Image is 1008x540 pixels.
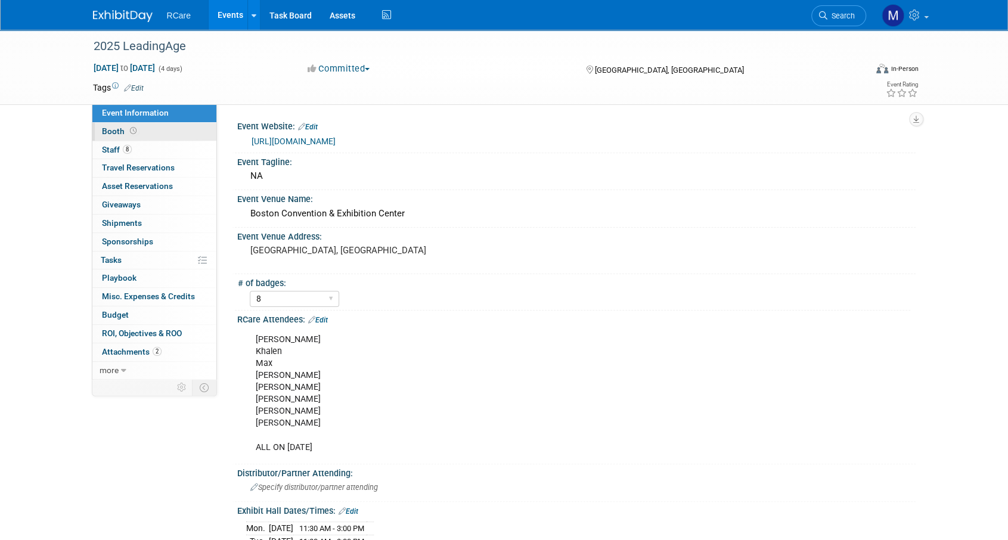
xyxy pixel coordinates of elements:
span: Playbook [102,273,137,283]
div: Distributor/Partner Attending: [237,464,916,479]
img: Format-Inperson.png [876,64,888,73]
div: # of badges: [238,274,910,289]
span: Staff [102,145,132,154]
img: Mike Andolina [882,4,904,27]
span: Booth [102,126,139,136]
a: Playbook [92,269,216,287]
div: Event Tagline: [237,153,916,168]
span: Attachments [102,347,162,356]
div: NA [246,167,907,185]
td: Mon. [246,522,269,535]
a: Edit [308,316,328,324]
div: Event Website: [237,117,916,133]
span: Specify distributor/partner attending [250,483,378,492]
span: 2 [153,347,162,356]
a: Asset Reservations [92,178,216,195]
span: 11:30 AM - 3:00 PM [299,524,364,533]
a: Event Information [92,104,216,122]
div: In-Person [890,64,918,73]
a: Booth [92,123,216,141]
span: 8 [123,145,132,154]
span: [DATE] [DATE] [93,63,156,73]
span: RCare [167,11,191,20]
a: Travel Reservations [92,159,216,177]
button: Committed [303,63,374,75]
span: (4 days) [157,65,182,73]
a: Staff8 [92,141,216,159]
a: Search [811,5,866,26]
span: more [100,365,119,375]
span: Tasks [101,255,122,265]
a: [URL][DOMAIN_NAME] [252,136,336,146]
a: Tasks [92,252,216,269]
span: Event Information [102,108,169,117]
a: Giveaways [92,196,216,214]
a: Edit [339,507,358,516]
span: Shipments [102,218,142,228]
span: Budget [102,310,129,319]
td: Toggle Event Tabs [192,380,216,395]
div: 2025 LeadingAge [89,36,848,57]
div: [PERSON_NAME] Khalen Max [PERSON_NAME] [PERSON_NAME] [PERSON_NAME] [PERSON_NAME] [PERSON_NAME] AL... [247,328,784,460]
img: ExhibitDay [93,10,153,22]
div: RCare Attendees: [237,311,916,326]
a: Edit [298,123,318,131]
span: Misc. Expenses & Credits [102,291,195,301]
a: Budget [92,306,216,324]
a: Misc. Expenses & Credits [92,288,216,306]
span: Booth not reserved yet [128,126,139,135]
td: Personalize Event Tab Strip [172,380,193,395]
a: Sponsorships [92,233,216,251]
div: Event Rating [885,82,917,88]
span: Travel Reservations [102,163,175,172]
span: [GEOGRAPHIC_DATA], [GEOGRAPHIC_DATA] [595,66,744,75]
td: [DATE] [269,522,293,535]
div: Event Venue Address: [237,228,916,243]
a: Shipments [92,215,216,232]
span: Search [827,11,855,20]
pre: [GEOGRAPHIC_DATA], [GEOGRAPHIC_DATA] [250,245,507,256]
a: more [92,362,216,380]
span: to [119,63,130,73]
div: Event Venue Name: [237,190,916,205]
td: Tags [93,82,144,94]
span: Sponsorships [102,237,153,246]
div: Boston Convention & Exhibition Center [246,204,907,223]
div: Event Format [796,62,919,80]
a: Edit [124,84,144,92]
span: Giveaways [102,200,141,209]
div: Exhibit Hall Dates/Times: [237,502,916,517]
span: ROI, Objectives & ROO [102,328,182,338]
a: ROI, Objectives & ROO [92,325,216,343]
a: Attachments2 [92,343,216,361]
span: Asset Reservations [102,181,173,191]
